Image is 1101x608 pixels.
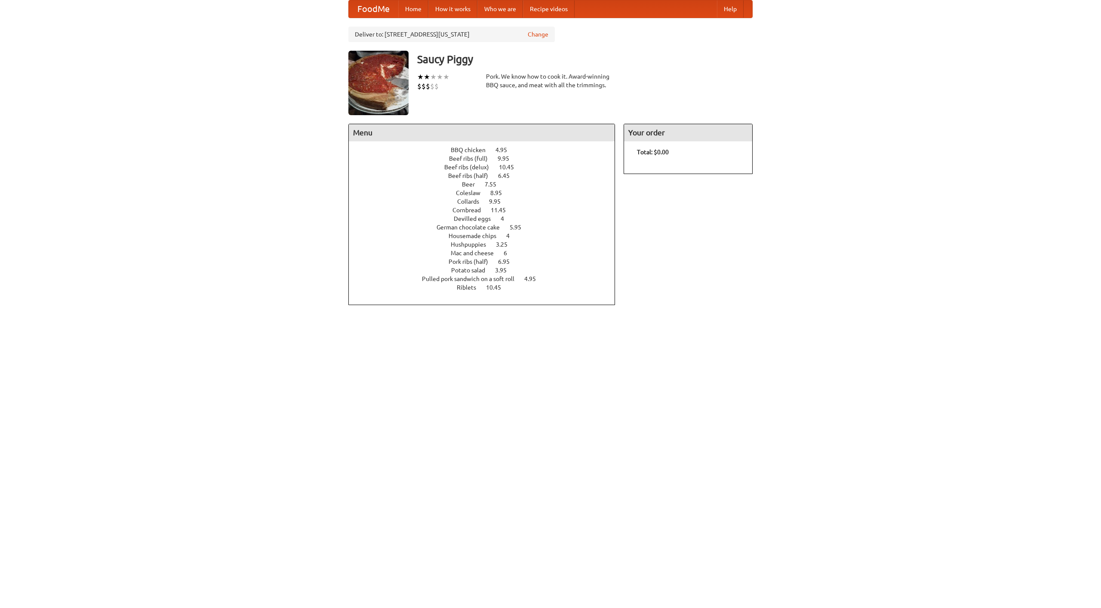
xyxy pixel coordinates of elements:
b: Total: $0.00 [637,149,669,156]
a: Devilled eggs 4 [454,215,520,222]
a: Pulled pork sandwich on a soft roll 4.95 [422,275,552,282]
img: angular.jpg [348,51,409,115]
span: Beef ribs (delux) [444,164,498,171]
span: 8.95 [490,189,511,196]
span: 9.95 [489,198,509,205]
a: Housemade chips 4 [449,232,526,239]
span: Hushpuppies [451,241,495,248]
span: 10.45 [499,164,523,171]
a: Potato salad 3.95 [451,267,523,274]
span: Beef ribs (full) [449,155,496,162]
h3: Saucy Piggy [417,51,753,68]
a: Beef ribs (full) 9.95 [449,155,525,162]
li: $ [434,82,439,91]
span: German chocolate cake [437,224,508,231]
a: Recipe videos [523,0,575,18]
span: 4.95 [524,275,544,282]
a: How it works [428,0,477,18]
li: $ [430,82,434,91]
span: 3.95 [495,267,515,274]
span: 9.95 [498,155,518,162]
span: Housemade chips [449,232,505,239]
span: 5.95 [510,224,530,231]
h4: Menu [349,124,615,141]
div: Deliver to: [STREET_ADDRESS][US_STATE] [348,27,555,42]
a: Beef ribs (half) 6.45 [448,172,526,179]
span: Beer [462,181,483,188]
a: Cornbread 11.45 [452,207,522,214]
a: German chocolate cake 5.95 [437,224,537,231]
span: Riblets [457,284,485,291]
li: ★ [430,72,437,82]
a: Riblets 10.45 [457,284,517,291]
a: Collards 9.95 [457,198,517,205]
div: Pork. We know how to cook it. Award-winning BBQ sauce, and meat with all the trimmings. [486,72,615,89]
li: ★ [424,72,430,82]
h4: Your order [624,124,752,141]
li: $ [417,82,421,91]
span: BBQ chicken [451,147,494,153]
span: Collards [457,198,488,205]
span: 6 [504,250,516,257]
span: 4 [501,215,513,222]
span: Coleslaw [456,189,489,196]
span: Beef ribs (half) [448,172,497,179]
a: Hushpuppies 3.25 [451,241,523,248]
a: BBQ chicken 4.95 [451,147,523,153]
li: $ [426,82,430,91]
a: Who we are [477,0,523,18]
li: ★ [437,72,443,82]
span: 11.45 [491,207,514,214]
span: Pulled pork sandwich on a soft roll [422,275,523,282]
a: Beer 7.55 [462,181,512,188]
span: Mac and cheese [451,250,502,257]
span: Potato salad [451,267,494,274]
a: Mac and cheese 6 [451,250,523,257]
li: ★ [443,72,449,82]
span: 4 [506,232,518,239]
a: Change [528,30,548,39]
span: 6.45 [498,172,518,179]
li: ★ [417,72,424,82]
span: Devilled eggs [454,215,499,222]
a: Help [717,0,744,18]
span: Pork ribs (half) [449,258,497,265]
a: Pork ribs (half) 6.95 [449,258,526,265]
a: Coleslaw 8.95 [456,189,518,196]
span: 3.25 [496,241,516,248]
span: 6.95 [498,258,518,265]
li: $ [421,82,426,91]
span: 7.55 [485,181,505,188]
a: FoodMe [349,0,398,18]
span: 10.45 [486,284,510,291]
span: Cornbread [452,207,489,214]
span: 4.95 [495,147,516,153]
a: Home [398,0,428,18]
a: Beef ribs (delux) 10.45 [444,164,530,171]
